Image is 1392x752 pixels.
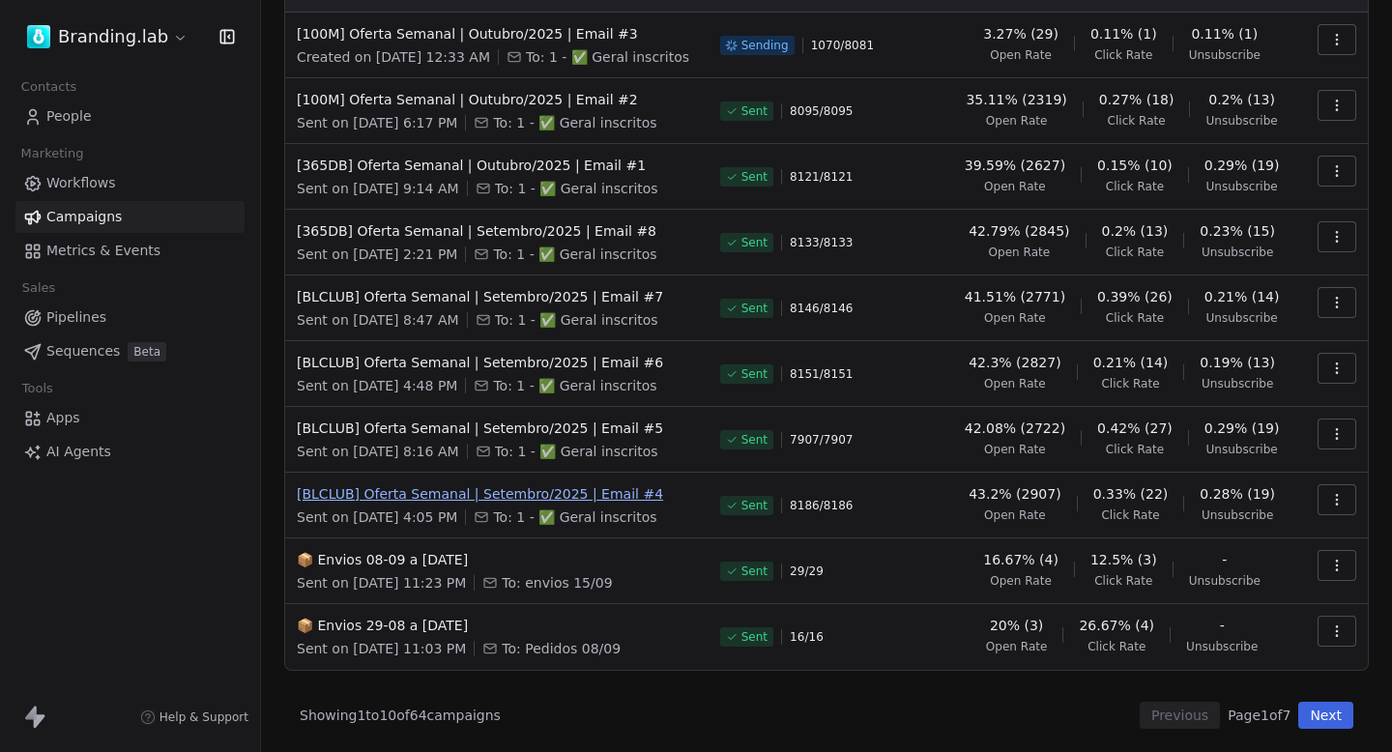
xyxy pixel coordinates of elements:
span: Open Rate [984,442,1046,457]
span: [BLCLUB] Oferta Semanal | Setembro/2025 | Email #7 [297,287,697,306]
span: Metrics & Events [46,241,160,261]
span: 0.39% (26) [1097,287,1173,306]
span: 0.23% (15) [1200,221,1275,241]
span: 3.27% (29) [983,24,1058,43]
span: 42.08% (2722) [965,419,1065,438]
span: Unsubscribe [1205,113,1277,129]
span: 0.21% (14) [1093,353,1169,372]
span: Sent [741,564,768,579]
span: 8146 / 8146 [790,301,853,316]
span: Sales [14,274,64,303]
span: Sent on [DATE] 11:03 PM [297,639,466,658]
span: Branding.lab [58,24,168,49]
span: To: envios 15/09 [502,573,612,593]
button: Branding.lab [23,20,192,53]
span: Open Rate [990,573,1052,589]
span: 43.2% (2907) [969,484,1060,504]
span: AI Agents [46,442,111,462]
span: Click Rate [1108,113,1166,129]
span: Contacts [13,72,85,101]
span: 16.67% (4) [983,550,1058,569]
span: 26.67% (4) [1079,616,1154,635]
img: Symbol%20Brandinglab%20BL%20square%20Primary%20APP.png [27,25,50,48]
span: Click Rate [1106,310,1164,326]
span: Unsubscribe [1205,310,1277,326]
span: Sequences [46,341,120,362]
span: Sent on [DATE] 6:17 PM [297,113,457,132]
span: Page 1 of 7 [1228,706,1290,725]
span: 42.79% (2845) [969,221,1069,241]
span: 29 / 29 [790,564,824,579]
span: Click Rate [1101,507,1159,523]
span: 📦 Envios 29-08 a [DATE] [297,616,697,635]
span: [100M] Oferta Semanal | Outubro/2025 | Email #2 [297,90,697,109]
a: Campaigns [15,201,245,233]
span: Click Rate [1106,442,1164,457]
span: Tools [14,374,61,403]
span: To: 1 - ✅ Geral inscritos [495,310,658,330]
button: Previous [1140,702,1220,729]
span: Click Rate [1101,376,1159,391]
span: 35.11% (2319) [966,90,1066,109]
span: People [46,106,92,127]
span: 12.5% (3) [1090,550,1157,569]
span: 1070 / 8081 [811,38,874,53]
span: 8095 / 8095 [790,103,853,119]
span: Showing 1 to 10 of 64 campaigns [300,706,501,725]
span: 20% (3) [990,616,1043,635]
span: 42.3% (2827) [969,353,1060,372]
a: AI Agents [15,436,245,468]
span: 0.33% (22) [1093,484,1169,504]
span: To: 1 - ✅ Geral inscritos [493,376,656,395]
span: Sent [741,629,768,645]
span: 8151 / 8151 [790,366,853,382]
span: Beta [128,342,166,362]
span: To: 1 - ✅ Geral inscritos [493,113,656,132]
span: Workflows [46,173,116,193]
span: [365DB] Oferta Semanal | Setembro/2025 | Email #8 [297,221,697,241]
span: 0.21% (14) [1204,287,1280,306]
span: 16 / 16 [790,629,824,645]
span: Marketing [13,139,92,168]
span: To: 1 - ✅ Geral inscritos [493,507,656,527]
span: Open Rate [986,639,1048,654]
a: Metrics & Events [15,235,245,267]
span: 0.28% (19) [1200,484,1275,504]
span: To: 1 - ✅ Geral inscritos [526,47,689,67]
span: Campaigns [46,207,122,227]
span: Unsubscribe [1205,179,1277,194]
span: Sent on [DATE] 11:23 PM [297,573,466,593]
span: 0.19% (13) [1200,353,1275,372]
span: Unsubscribe [1189,573,1261,589]
span: Open Rate [984,507,1046,523]
span: Sent on [DATE] 8:16 AM [297,442,459,461]
a: SequencesBeta [15,335,245,367]
span: Sent on [DATE] 9:14 AM [297,179,459,198]
span: 📦 Envios 08-09 a [DATE] [297,550,697,569]
span: 41.51% (2771) [965,287,1065,306]
span: Unsubscribe [1202,245,1273,260]
span: Open Rate [984,376,1046,391]
span: [BLCLUB] Oferta Semanal | Setembro/2025 | Email #5 [297,419,697,438]
span: 0.29% (19) [1204,156,1280,175]
a: People [15,101,245,132]
span: - [1222,550,1227,569]
span: Unsubscribe [1202,376,1273,391]
span: 0.11% (1) [1191,24,1258,43]
span: Sent [741,103,768,119]
button: Next [1298,702,1353,729]
span: Sending [741,38,789,53]
span: Sent on [DATE] 2:21 PM [297,245,457,264]
span: [100M] Oferta Semanal | Outubro/2025 | Email #3 [297,24,697,43]
span: Sent on [DATE] 4:48 PM [297,376,457,395]
span: Apps [46,408,80,428]
a: Help & Support [140,709,248,725]
span: [BLCLUB] Oferta Semanal | Setembro/2025 | Email #4 [297,484,697,504]
a: Apps [15,402,245,434]
span: Help & Support [159,709,248,725]
span: To: Pedidos 08/09 [502,639,621,658]
span: Unsubscribe [1202,507,1273,523]
span: Click Rate [1106,179,1164,194]
span: 0.15% (10) [1097,156,1173,175]
span: To: 1 - ✅ Geral inscritos [495,442,658,461]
